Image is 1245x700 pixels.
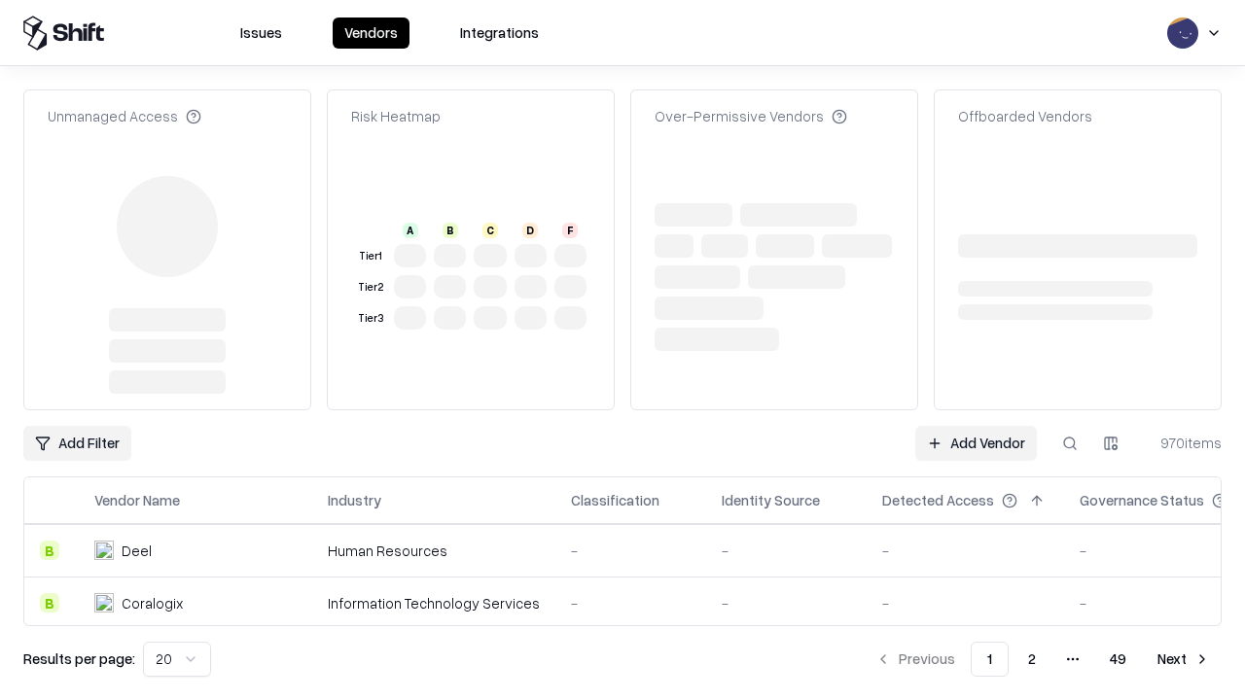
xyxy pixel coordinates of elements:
div: C [482,223,498,238]
div: Over-Permissive Vendors [655,106,847,126]
button: Vendors [333,17,409,49]
nav: pagination [864,642,1222,677]
div: - [722,541,851,561]
div: - [571,593,691,613]
button: Integrations [448,17,551,49]
img: Deel [94,541,114,560]
div: - [882,593,1049,613]
button: Add Filter [23,426,131,461]
div: D [522,223,538,238]
button: 49 [1094,642,1142,677]
div: - [571,541,691,561]
div: 970 items [1144,433,1222,453]
div: Tier 3 [355,310,386,327]
button: Issues [229,17,294,49]
div: Identity Source [722,490,820,510]
div: Vendor Name [94,490,180,510]
a: Add Vendor [915,426,1037,461]
div: Deel [122,541,152,561]
div: - [882,541,1049,561]
div: B [40,541,59,560]
div: Coralogix [122,593,183,613]
div: - [722,593,851,613]
div: Detected Access [882,490,994,510]
div: Information Technology Services [328,593,540,613]
button: Next [1146,642,1222,677]
p: Results per page: [23,648,135,669]
div: Tier 1 [355,248,386,264]
button: 1 [971,642,1009,677]
img: Coralogix [94,593,114,612]
div: Industry [328,490,381,510]
div: B [40,593,59,612]
div: F [562,223,578,238]
div: Risk Heatmap [351,106,441,126]
div: Classification [571,490,659,510]
div: Governance Status [1080,490,1204,510]
div: Tier 2 [355,279,386,296]
div: B [443,223,458,238]
div: Unmanaged Access [48,106,201,126]
button: 2 [1013,642,1051,677]
div: A [403,223,418,238]
div: Human Resources [328,541,540,561]
div: Offboarded Vendors [958,106,1092,126]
